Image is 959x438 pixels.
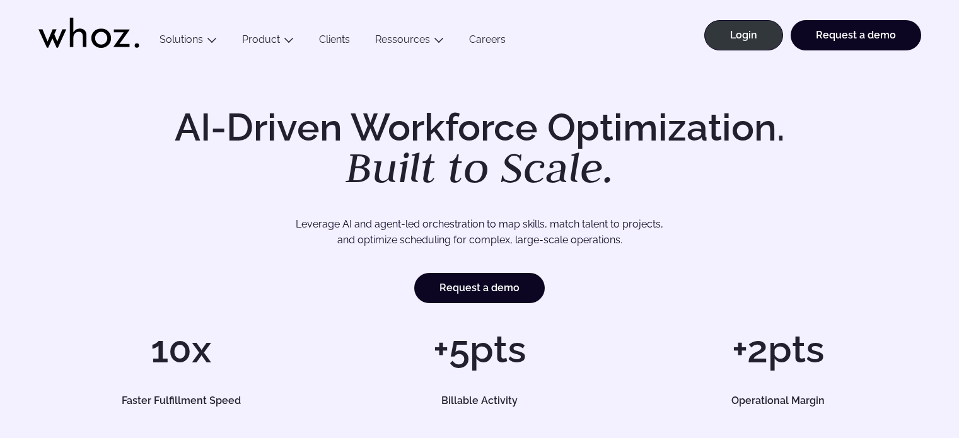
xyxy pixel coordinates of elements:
a: Request a demo [414,273,545,303]
button: Solutions [147,33,230,50]
h5: Operational Margin [649,396,907,406]
h1: +2pts [635,330,921,368]
h5: Faster Fulfillment Speed [52,396,310,406]
button: Ressources [363,33,456,50]
a: Login [704,20,783,50]
button: Product [230,33,306,50]
a: Request a demo [791,20,921,50]
h1: 10x [38,330,324,368]
a: Clients [306,33,363,50]
p: Leverage AI and agent-led orchestration to map skills, match talent to projects, and optimize sch... [83,216,877,248]
em: Built to Scale. [346,139,614,195]
h1: +5pts [337,330,622,368]
a: Product [242,33,280,45]
a: Careers [456,33,518,50]
a: Ressources [375,33,430,45]
h5: Billable Activity [351,396,608,406]
h1: AI-Driven Workforce Optimization. [157,108,803,189]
